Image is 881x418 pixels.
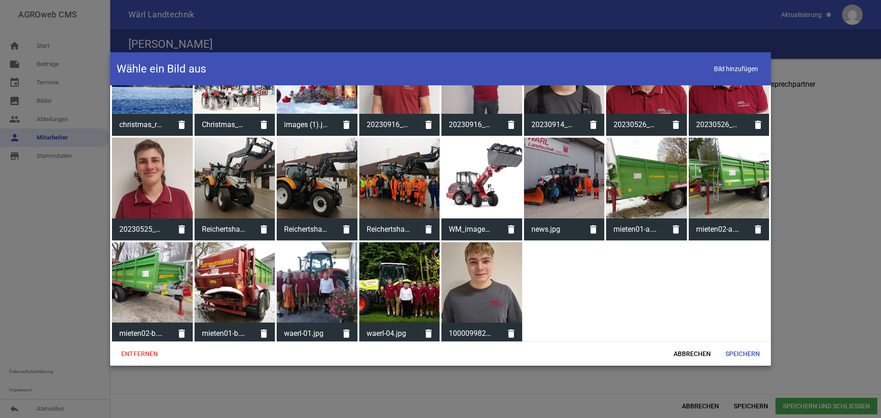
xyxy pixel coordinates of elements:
[500,218,522,240] i: delete
[359,217,418,241] span: Reichertshausen STEYR Profi.jpg
[335,218,357,240] i: delete
[277,322,335,346] span: waerl-01.jpg
[253,114,275,136] i: delete
[747,218,769,240] i: delete
[195,113,253,137] span: Christmas_maxxum_profi (1).jpg
[718,346,767,362] span: Speichern
[582,114,604,136] i: delete
[500,323,522,345] i: delete
[441,322,500,346] span: 1000099828 Benedikt.jpg
[171,218,193,240] i: delete
[665,114,687,136] i: delete
[689,113,747,137] span: 20230526_083435.jpg
[665,218,687,240] i: delete
[359,322,418,346] span: waerl-04.jpg
[441,217,500,241] span: WM_image_2080LPT_stage_V_Greifschaufel_Telearm_ausgefahren_seitlich_So_re_studio.jpg
[171,323,193,345] i: delete
[606,217,665,241] span: mieten01-a.jpg
[582,218,604,240] i: delete
[114,346,165,362] span: Entfernen
[112,322,171,346] span: mieten02-b.jpg
[195,217,253,241] span: Reichertshausen3.jpg
[117,61,206,76] h4: Wähle ein Bild aus
[418,323,440,345] i: delete
[500,114,522,136] i: delete
[418,114,440,136] i: delete
[689,217,747,241] span: mieten02-a.jpg
[335,114,357,136] i: delete
[441,113,500,137] span: 20230916_095604.jpg
[359,113,418,137] span: 20230916_100852.jpg
[277,217,335,241] span: Reichertshausen 2.jpg
[112,113,171,137] span: christmas_road_star_5284.jpg
[524,113,583,137] span: 20230914_084924.jpg
[606,113,665,137] span: 20230526_083419.jpg
[524,217,583,241] span: news.jpg
[253,218,275,240] i: delete
[335,323,357,345] i: delete
[418,218,440,240] i: delete
[112,217,171,241] span: 20230525_115628.jpg
[708,59,764,78] span: Bild hinzufügen
[747,114,769,136] i: delete
[195,322,253,346] span: mieten01-b.jpg
[171,114,193,136] i: delete
[666,346,718,362] span: Abbrechen
[253,323,275,345] i: delete
[277,113,335,137] span: images (1).jpg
